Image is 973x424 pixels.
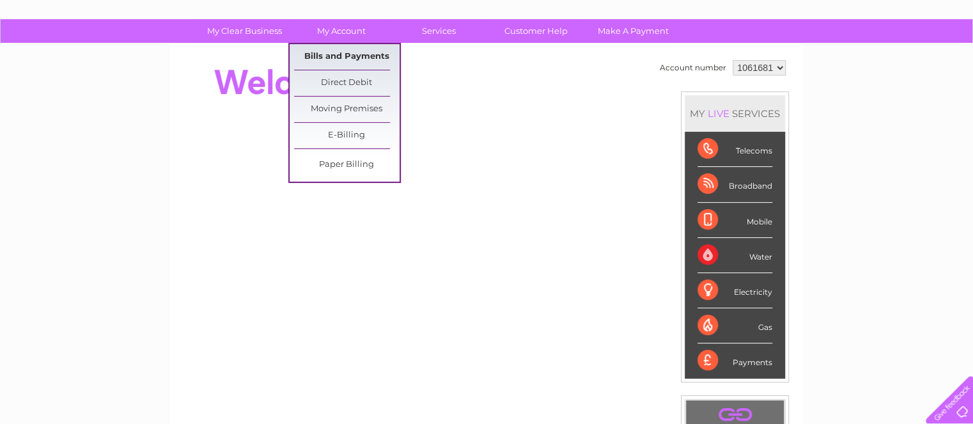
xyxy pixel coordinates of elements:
div: Clear Business is a trading name of Verastar Limited (registered in [GEOGRAPHIC_DATA] No. 3667643... [185,7,790,62]
a: My Account [289,19,394,43]
a: Contact [888,54,919,64]
a: Make A Payment [580,19,686,43]
a: 0333 014 3131 [732,6,820,22]
td: Account number [657,57,729,79]
a: Bills and Payments [294,44,400,70]
div: MY SERVICES [685,95,785,132]
a: Moving Premises [294,97,400,122]
div: Electricity [697,273,772,308]
div: Mobile [697,203,772,238]
a: Energy [780,54,808,64]
a: Customer Help [483,19,589,43]
a: E-Billing [294,123,400,148]
div: Payments [697,343,772,378]
a: Water [748,54,772,64]
a: Log out [931,54,961,64]
img: logo.png [34,33,99,72]
a: Paper Billing [294,152,400,178]
div: Telecoms [697,132,772,167]
a: My Clear Business [192,19,297,43]
div: Gas [697,308,772,343]
a: Blog [862,54,880,64]
div: Broadband [697,167,772,202]
div: Water [697,238,772,273]
a: Direct Debit [294,70,400,96]
a: Services [386,19,492,43]
a: Telecoms [816,54,854,64]
div: LIVE [705,107,732,120]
